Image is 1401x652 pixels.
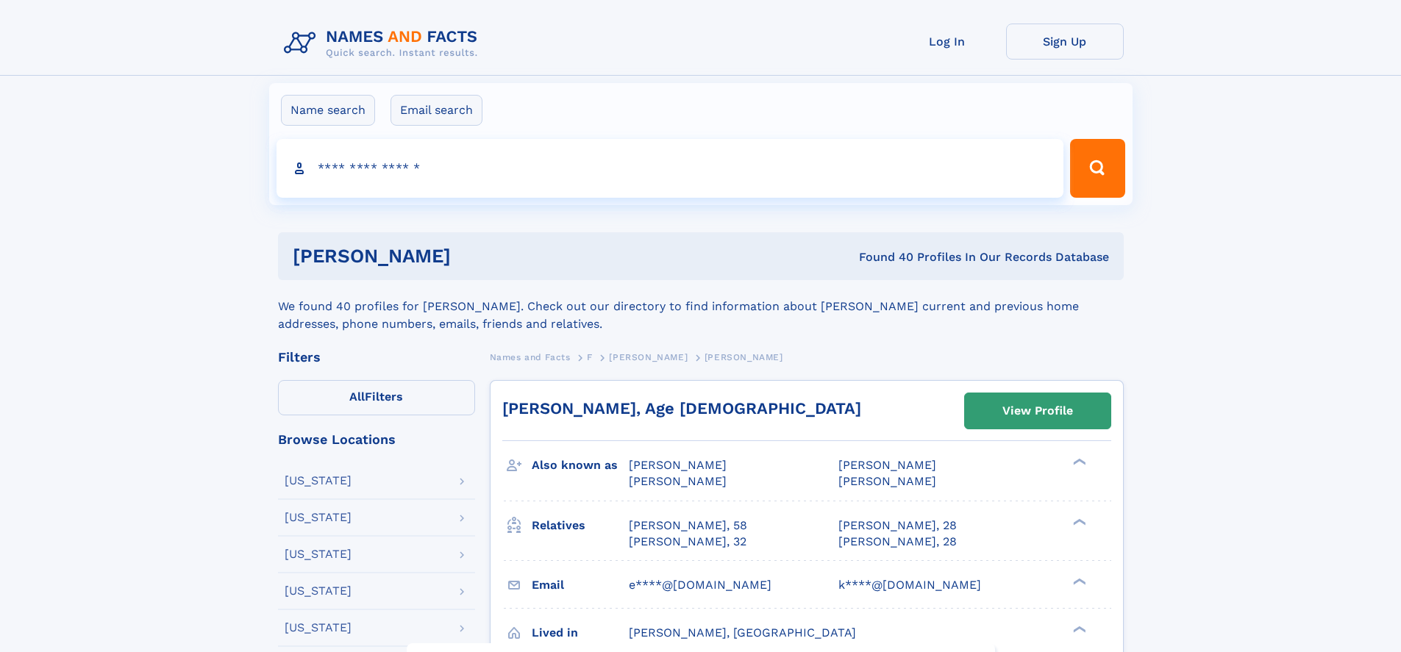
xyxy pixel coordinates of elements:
[1006,24,1124,60] a: Sign Up
[293,247,655,265] h1: [PERSON_NAME]
[1069,457,1087,467] div: ❯
[838,517,957,534] a: [PERSON_NAME], 28
[278,24,490,63] img: Logo Names and Facts
[838,534,957,550] a: [PERSON_NAME], 28
[965,393,1111,429] a: View Profile
[655,249,1109,265] div: Found 40 Profiles In Our Records Database
[1069,624,1087,634] div: ❯
[532,513,629,538] h3: Relatives
[1002,394,1073,428] div: View Profile
[490,348,571,366] a: Names and Facts
[629,534,746,550] a: [PERSON_NAME], 32
[1070,139,1124,198] button: Search Button
[285,548,352,560] div: [US_STATE]
[587,352,593,362] span: F
[281,95,375,126] label: Name search
[1069,517,1087,526] div: ❯
[277,139,1064,198] input: search input
[349,390,365,404] span: All
[278,380,475,415] label: Filters
[532,573,629,598] h3: Email
[285,622,352,634] div: [US_STATE]
[278,351,475,364] div: Filters
[629,458,727,472] span: [PERSON_NAME]
[285,585,352,597] div: [US_STATE]
[629,474,727,488] span: [PERSON_NAME]
[278,433,475,446] div: Browse Locations
[502,399,861,418] a: [PERSON_NAME], Age [DEMOGRAPHIC_DATA]
[609,348,688,366] a: [PERSON_NAME]
[278,280,1124,333] div: We found 40 profiles for [PERSON_NAME]. Check out our directory to find information about [PERSON...
[629,517,747,534] a: [PERSON_NAME], 58
[285,512,352,523] div: [US_STATE]
[587,348,593,366] a: F
[1069,576,1087,586] div: ❯
[629,626,856,640] span: [PERSON_NAME], [GEOGRAPHIC_DATA]
[391,95,482,126] label: Email search
[532,620,629,645] h3: Lived in
[888,24,1006,60] a: Log In
[838,474,936,488] span: [PERSON_NAME]
[532,453,629,478] h3: Also known as
[285,475,352,487] div: [US_STATE]
[838,458,936,472] span: [PERSON_NAME]
[705,352,783,362] span: [PERSON_NAME]
[609,352,688,362] span: [PERSON_NAME]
